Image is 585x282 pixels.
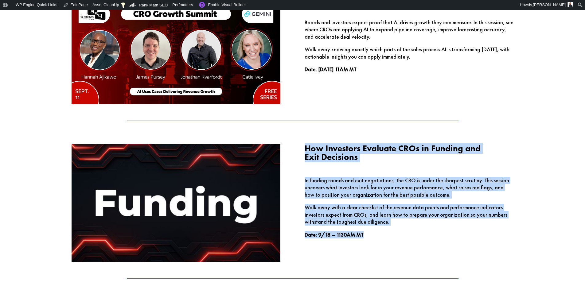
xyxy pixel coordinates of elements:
div: Domain Overview [23,39,55,43]
div: v 4.0.25 [17,10,30,15]
h3: How Investors Evaluate CROs in Funding and Exit Decisions [305,144,513,164]
strong: Why we ask for this [1,83,32,87]
div: Domain: [DOMAIN_NAME] [16,16,68,21]
img: Funding [72,144,280,262]
strong: Date: 9/18 – 1130AM MT [305,231,364,238]
strong: Date: [DATE] 11AM MT [305,66,357,73]
p: In funding rounds and exit negotiations, the CRO is under the sharpest scrutiny. This session unc... [305,177,513,204]
span: Rank Math SEO [139,3,168,7]
img: website_grey.svg [10,16,15,21]
p: Boards and investors expect proof that AI drives growth they can measure. In this session, see wh... [305,19,513,46]
p: Walk away with a clear checklist of the revenue data points and performance indicators investors ... [305,204,513,231]
div: Keywords by Traffic [68,39,103,43]
p: Walk away knowing exactly which parts of the sales process AI is transforming [DATE], with action... [305,46,513,66]
span: [PERSON_NAME] [533,2,566,7]
img: tab_keywords_by_traffic_grey.svg [61,39,66,44]
img: tab_domain_overview_orange.svg [17,39,21,44]
img: logo_orange.svg [10,10,15,15]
